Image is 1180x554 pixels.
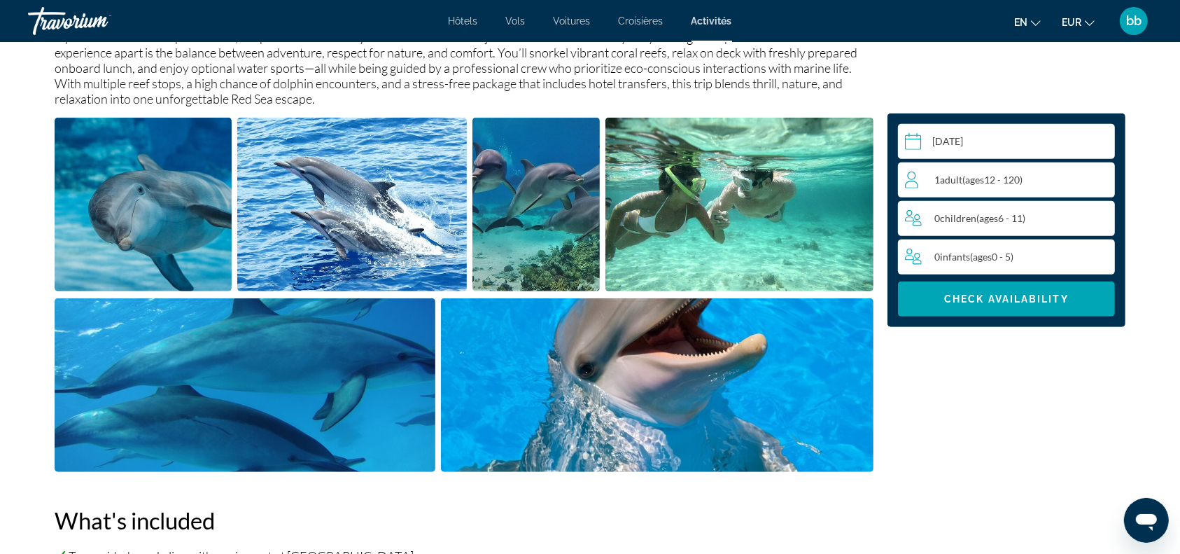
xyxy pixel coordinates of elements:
[1126,13,1142,28] font: bb
[1014,12,1041,32] button: Changer de langue
[979,212,998,224] span: ages
[934,174,1023,186] span: 1
[506,15,526,27] a: Vols
[944,293,1069,305] span: Check Availability
[1014,17,1027,28] font: en
[898,282,1115,317] button: Check Availability
[965,174,984,186] span: ages
[934,251,1013,263] span: 0
[55,298,435,473] button: Open full-screen image slider
[970,251,1013,263] span: ( 0 - 5)
[962,174,1023,186] span: ( 12 - 120)
[976,212,1025,224] span: ( 6 - 11)
[554,15,591,27] a: Voitures
[1124,498,1169,543] iframe: Bouton de lancement de la fenêtre de messagerie
[619,15,663,27] a: Croisières
[441,298,874,473] button: Open full-screen image slider
[1116,6,1152,36] button: Menu utilisateur
[237,117,467,292] button: Open full-screen image slider
[28,3,168,39] a: Travorium
[449,15,478,27] a: Hôtels
[55,117,232,292] button: Open full-screen image slider
[973,251,992,263] span: ages
[472,117,600,292] button: Open full-screen image slider
[691,15,732,27] a: Activités
[1062,17,1081,28] font: EUR
[55,506,873,534] h2: What's included
[940,251,970,263] span: Infants
[55,14,873,106] p: This VIP boat trip offers a rare opportunity to swim alongside wild dolphins in their natural Red...
[934,212,1025,224] span: 0
[898,162,1115,275] button: Travelers: 1 adult, 0 children
[940,212,976,224] span: Children
[940,174,962,186] span: Adult
[1062,12,1095,32] button: Changer de devise
[605,117,873,292] button: Open full-screen image slider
